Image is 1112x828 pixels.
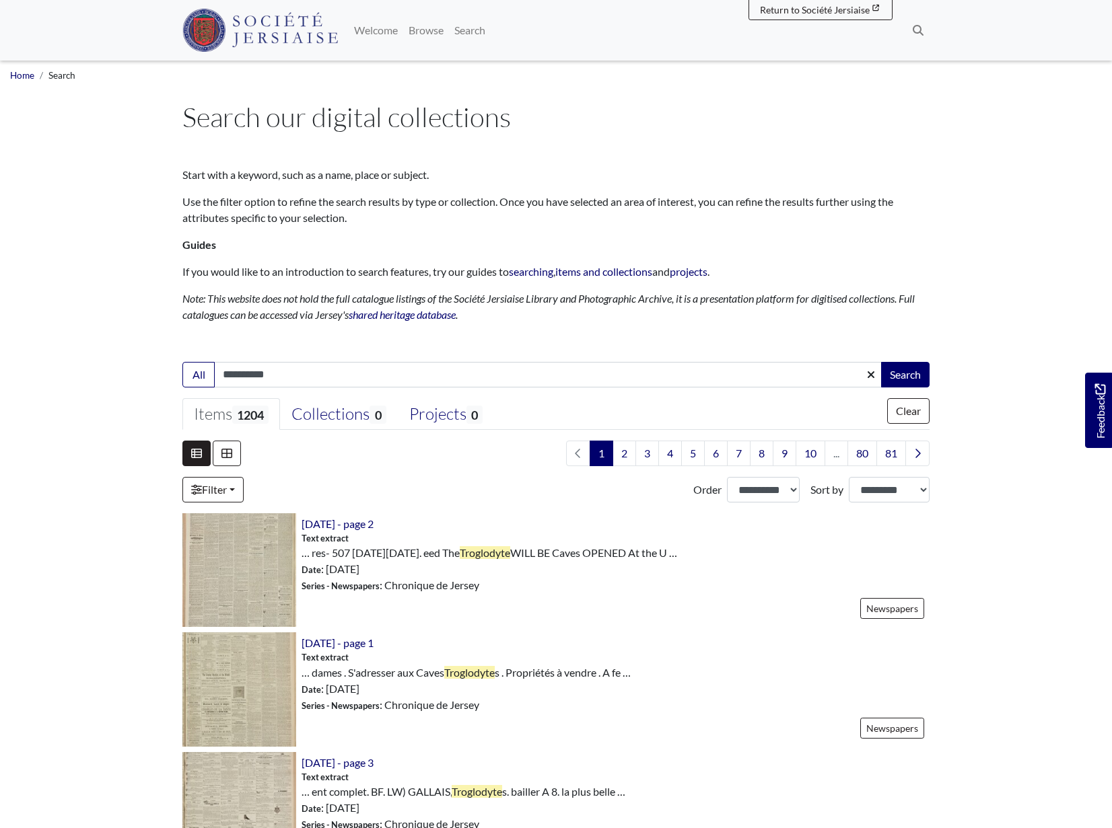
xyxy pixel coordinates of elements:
[302,665,631,681] span: … dames . S'adresser aux Caves s . Propriétés à vendre . A fe …
[658,441,682,466] a: Goto page 4
[194,404,269,424] div: Items
[847,441,877,466] a: Goto page 80
[182,167,930,183] p: Start with a keyword, such as a name, place or subject.
[370,406,386,424] span: 0
[452,785,502,798] span: Troglodyte
[182,477,244,502] a: Filter
[302,697,479,713] span: : Chronique de Jersey
[302,532,349,545] span: Text extract
[10,70,34,81] a: Home
[349,308,456,321] a: shared heritage database
[403,17,449,44] a: Browse
[302,564,321,575] span: Date
[773,441,796,466] a: Goto page 9
[182,362,215,387] button: All
[860,598,924,619] a: Newspapers
[444,666,495,679] span: Troglodyte
[302,800,359,816] span: : [DATE]
[670,265,707,278] a: projects
[681,441,705,466] a: Goto page 5
[409,404,483,424] div: Projects
[881,362,930,387] button: Search
[302,784,625,800] span: … ent complet. BF. LW) GALLAIS, s. bailler A 8. la plus belle …
[302,700,380,711] span: Series - Newspapers
[302,545,677,561] span: … res- 507 [DATE][DATE]. eed The WILL BE Caves OPENED At the U …
[302,517,374,530] a: [DATE] - page 2
[48,70,75,81] span: Search
[232,406,269,424] span: 1204
[302,561,359,577] span: : [DATE]
[291,404,386,424] div: Collections
[876,441,906,466] a: Goto page 81
[860,718,924,739] a: Newspapers
[635,441,659,466] a: Goto page 3
[887,398,930,424] button: Clear
[302,681,359,697] span: : [DATE]
[214,362,882,387] input: Enter one or more search terms...
[302,651,349,664] span: Text extract
[302,803,321,814] span: Date
[302,756,374,769] a: [DATE] - page 3
[182,238,216,251] strong: Guides
[182,101,930,133] h1: Search our digital collections
[466,406,483,424] span: 0
[1085,373,1112,448] a: Would you like to provide feedback?
[727,441,751,466] a: Goto page 7
[182,292,915,321] em: Note: This website does not hold the full catalogue listings of the Société Jersiaise Library and...
[555,265,652,278] a: items and collections
[704,441,728,466] a: Goto page 6
[509,265,553,278] a: searching
[613,441,636,466] a: Goto page 2
[182,5,338,55] a: Société Jersiaise logo
[302,636,374,649] a: [DATE] - page 1
[449,17,491,44] a: Search
[182,9,338,52] img: Société Jersiaise
[796,441,825,466] a: Goto page 10
[302,684,321,695] span: Date
[302,771,349,784] span: Text extract
[182,513,296,627] img: 1st June 1895 - page 2
[302,580,380,591] span: Series - Newspapers
[760,4,870,15] span: Return to Société Jersiaise
[750,441,773,466] a: Goto page 8
[460,546,510,559] span: Troglodyte
[905,441,930,466] a: Next page
[810,482,843,498] label: Sort by
[182,632,296,746] img: 10th December 1887 - page 1
[349,17,403,44] a: Welcome
[1092,383,1108,438] span: Feedback
[693,482,722,498] label: Order
[182,194,930,226] p: Use the filter option to refine the search results by type or collection. Once you have selected ...
[182,264,930,280] p: If you would like to an introduction to search features, try our guides to , and .
[590,441,613,466] span: Goto page 1
[302,577,479,593] span: : Chronique de Jersey
[561,441,930,466] nav: pagination
[566,441,590,466] li: Previous page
